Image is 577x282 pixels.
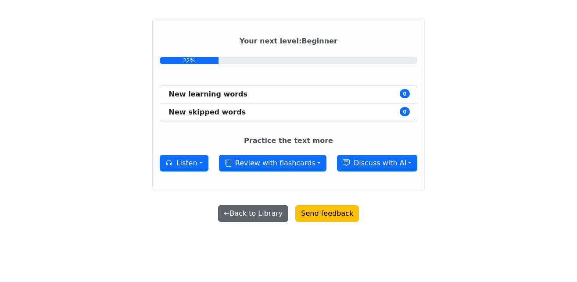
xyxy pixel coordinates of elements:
strong: Practice the text more [244,136,333,145]
strong: Your next level : Beginner [240,37,337,45]
button: ←Back to Library [218,205,288,222]
button: Send feedback [295,205,359,222]
span: 0 [400,89,410,98]
a: 22% [160,57,418,64]
div: New skipped words [169,107,246,118]
span: 0 [400,107,410,116]
div: New learning words [169,89,248,100]
div: 22% [160,57,219,64]
a: ←Back to Library [215,206,292,214]
button: Discuss with AI [337,155,418,171]
button: Review with flashcards [219,155,326,171]
button: Listen [160,155,208,171]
